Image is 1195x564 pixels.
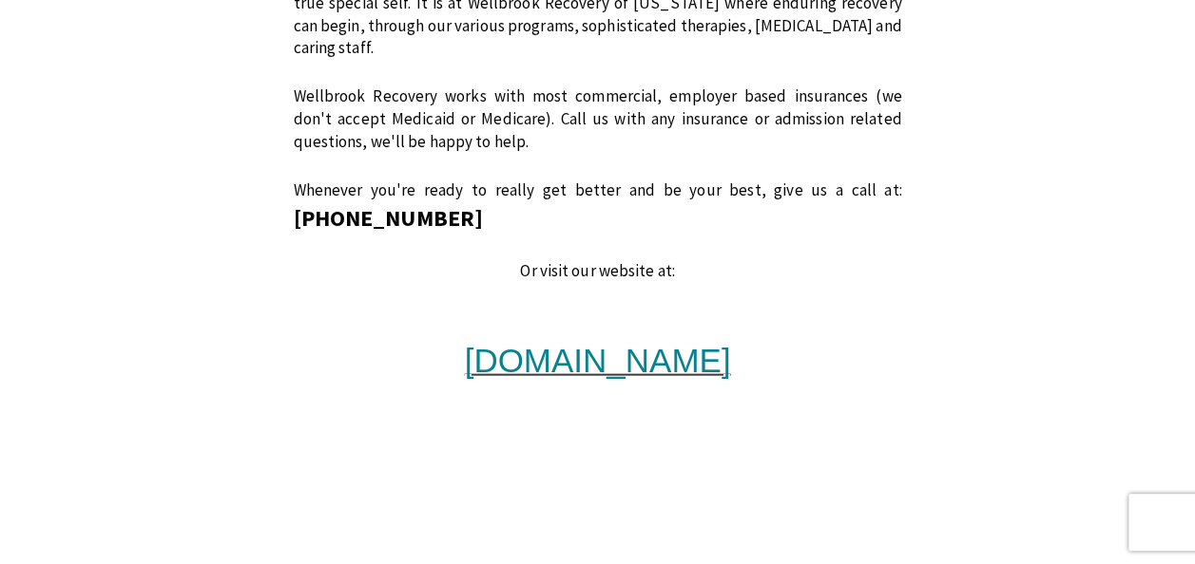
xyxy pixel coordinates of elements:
p: Wellbrook Recovery works with most commercial, employer based insurances (we don't accept Medicai... [293,85,901,153]
a: [DOMAIN_NAME] [465,342,731,379]
strong: [PHONE_NUMBER] [293,203,482,233]
p: Whenever you're ready to really get better and be your best, give us a call at: [293,179,901,234]
p: Or visit our website at: [293,260,901,283]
